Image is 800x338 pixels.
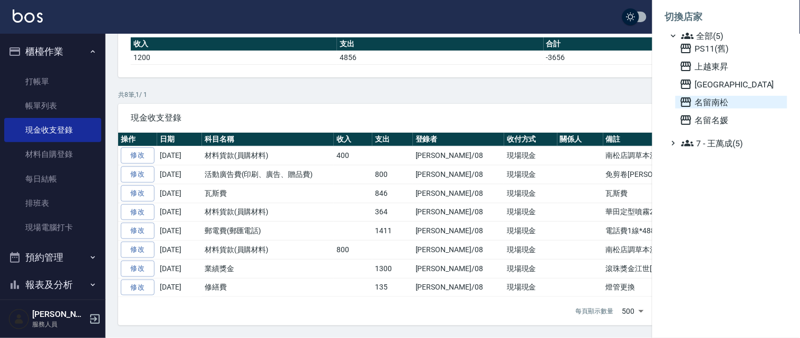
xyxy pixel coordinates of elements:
[680,60,783,73] span: 上越東昇
[680,114,783,126] span: 名留名媛
[680,96,783,108] span: 名留南松
[680,42,783,55] span: PS11(舊)
[681,29,783,42] span: 全部(5)
[681,137,783,150] span: 7 - 王萬成(5)
[665,4,787,29] li: 切換店家
[680,78,783,91] span: [GEOGRAPHIC_DATA]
